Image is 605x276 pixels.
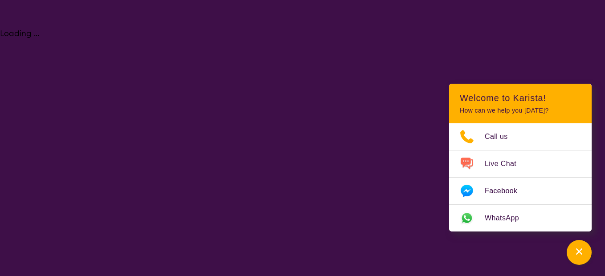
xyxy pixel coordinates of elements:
button: Channel Menu [567,240,592,265]
span: Facebook [485,184,528,198]
ul: Choose channel [449,123,592,231]
span: Call us [485,130,519,143]
span: WhatsApp [485,211,530,225]
span: Live Chat [485,157,527,170]
a: Web link opens in a new tab. [449,205,592,231]
div: Channel Menu [449,84,592,231]
p: How can we help you [DATE]? [460,107,581,114]
h2: Welcome to Karista! [460,93,581,103]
